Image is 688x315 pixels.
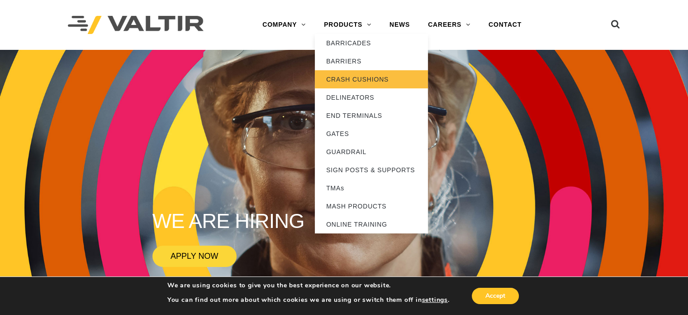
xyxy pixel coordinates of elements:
[152,210,304,232] rs-layer: WE ARE HIRING
[68,16,204,34] img: Valtir
[315,161,428,179] a: SIGN POSTS & SUPPORTS
[315,88,428,107] a: DELINEATORS
[152,246,237,267] a: APPLY NOW
[315,197,428,215] a: MASH PRODUCTS
[315,52,428,70] a: BARRIERS
[380,16,419,34] a: NEWS
[419,16,479,34] a: CAREERS
[167,281,450,290] p: We are using cookies to give you the best experience on our website.
[315,179,428,197] a: TMAs
[315,215,428,233] a: ONLINE TRAINING
[315,16,380,34] a: PRODUCTS
[422,296,447,304] button: settings
[315,34,428,52] a: BARRICADES
[315,70,428,88] a: CRASH CUSHIONS
[253,16,315,34] a: COMPANY
[315,107,428,125] a: END TERMINALS
[315,125,428,143] a: GATES
[472,288,519,304] button: Accept
[315,143,428,161] a: GUARDRAIL
[479,16,531,34] a: CONTACT
[167,296,450,304] p: You can find out more about which cookies we are using or switch them off in .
